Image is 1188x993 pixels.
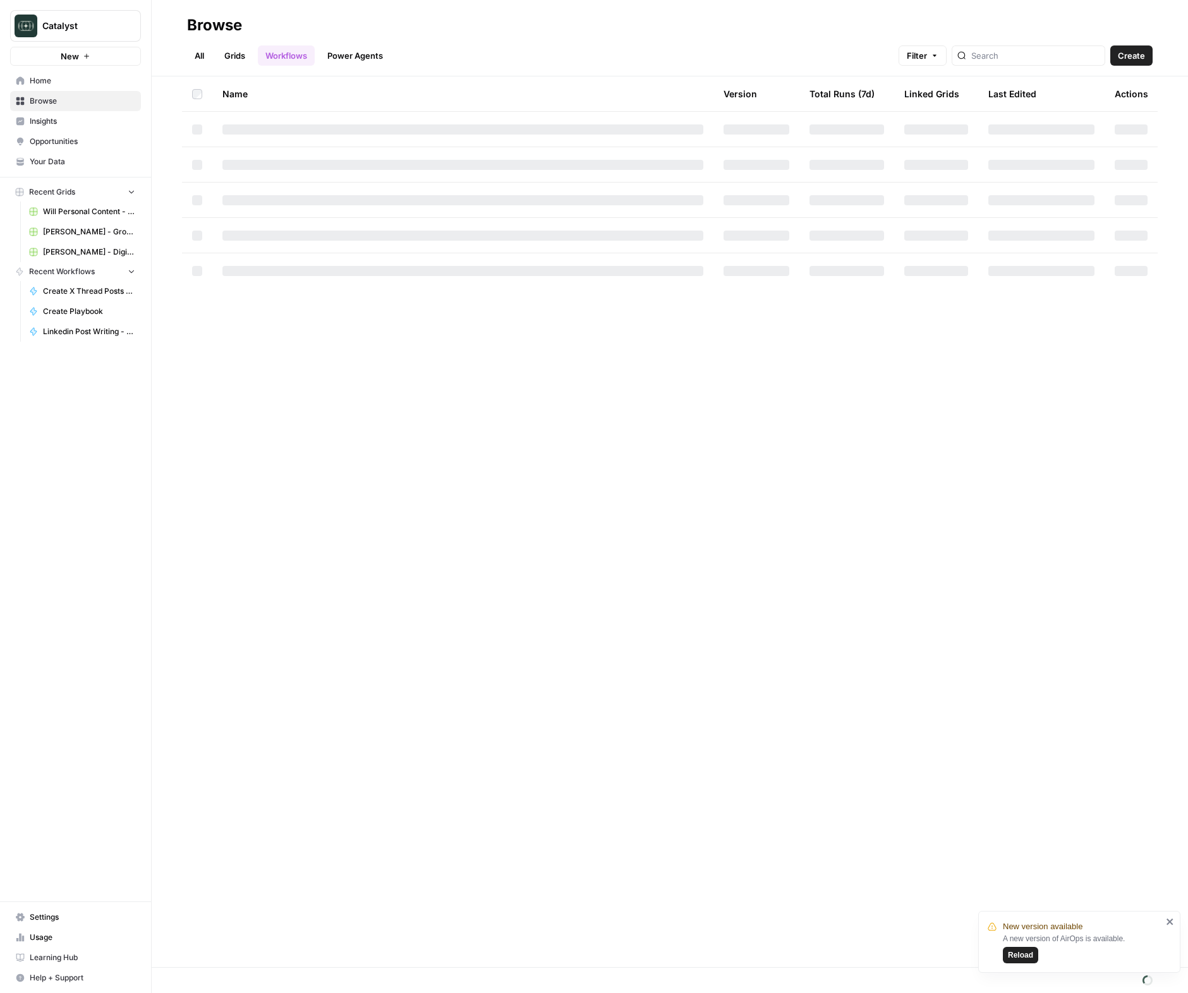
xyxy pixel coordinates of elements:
img: Catalyst Logo [15,15,37,37]
button: Filter [899,45,947,66]
button: Recent Grids [10,183,141,202]
span: New [61,50,79,63]
span: Create [1118,49,1145,62]
span: Recent Grids [29,186,75,198]
div: Browse [187,15,242,35]
div: Actions [1115,76,1148,111]
span: Will Personal Content - [DATE] [43,206,135,217]
a: Opportunities [10,131,141,152]
div: A new version of AirOps is available. [1003,933,1162,963]
span: Catalyst [42,20,119,32]
span: Opportunities [30,136,135,147]
div: Linked Grids [904,76,959,111]
button: New [10,47,141,66]
span: New version available [1003,920,1082,933]
a: Power Agents [320,45,391,66]
input: Search [971,49,1100,62]
a: Create Playbook [23,301,141,322]
span: Filter [907,49,927,62]
a: Settings [10,907,141,927]
a: All [187,45,212,66]
button: Help + Support [10,968,141,988]
a: Will Personal Content - [DATE] [23,202,141,222]
a: Workflows [258,45,315,66]
a: Linkedin Post Writing - [DATE] [23,322,141,342]
div: Name [222,76,703,111]
span: [PERSON_NAME] - Ground Content - [DATE] [43,226,135,238]
span: Linkedin Post Writing - [DATE] [43,326,135,337]
button: Create [1110,45,1153,66]
a: Grids [217,45,253,66]
span: Browse [30,95,135,107]
span: Help + Support [30,972,135,984]
button: Reload [1003,947,1038,963]
button: Workspace: Catalyst [10,10,141,42]
button: close [1166,917,1175,927]
div: Total Runs (7d) [809,76,875,111]
a: Home [10,71,141,91]
span: Learning Hub [30,952,135,963]
span: Settings [30,912,135,923]
a: Browse [10,91,141,111]
div: Last Edited [988,76,1036,111]
a: Learning Hub [10,948,141,968]
a: Insights [10,111,141,131]
span: Create X Thread Posts from Linkedin [43,286,135,297]
span: Usage [30,932,135,943]
button: Recent Workflows [10,262,141,281]
a: Your Data [10,152,141,172]
span: Reload [1008,949,1033,961]
span: Recent Workflows [29,266,95,277]
div: Version [724,76,757,111]
span: Home [30,75,135,87]
span: Create Playbook [43,306,135,317]
span: Your Data [30,156,135,167]
span: Insights [30,116,135,127]
span: [PERSON_NAME] - Digital Wealth Insider [43,246,135,258]
a: Usage [10,927,141,948]
a: [PERSON_NAME] - Ground Content - [DATE] [23,222,141,242]
a: Create X Thread Posts from Linkedin [23,281,141,301]
a: [PERSON_NAME] - Digital Wealth Insider [23,242,141,262]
